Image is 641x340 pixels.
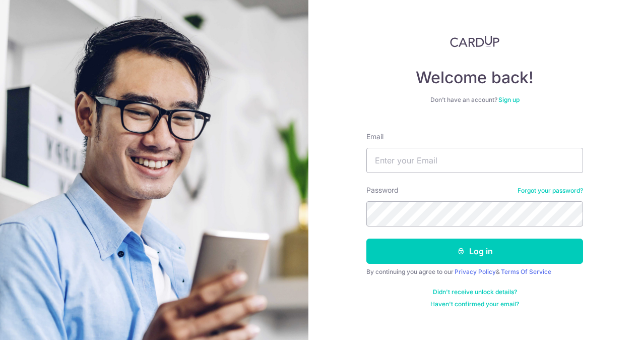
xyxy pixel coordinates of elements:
[366,132,383,142] label: Email
[366,148,583,173] input: Enter your Email
[366,185,399,195] label: Password
[498,96,520,103] a: Sign up
[450,35,499,47] img: CardUp Logo
[455,268,496,275] a: Privacy Policy
[518,187,583,195] a: Forgot your password?
[430,300,519,308] a: Haven't confirmed your email?
[366,68,583,88] h4: Welcome back!
[501,268,551,275] a: Terms Of Service
[366,96,583,104] div: Don’t have an account?
[366,268,583,276] div: By continuing you agree to our &
[366,239,583,264] button: Log in
[433,288,517,296] a: Didn't receive unlock details?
